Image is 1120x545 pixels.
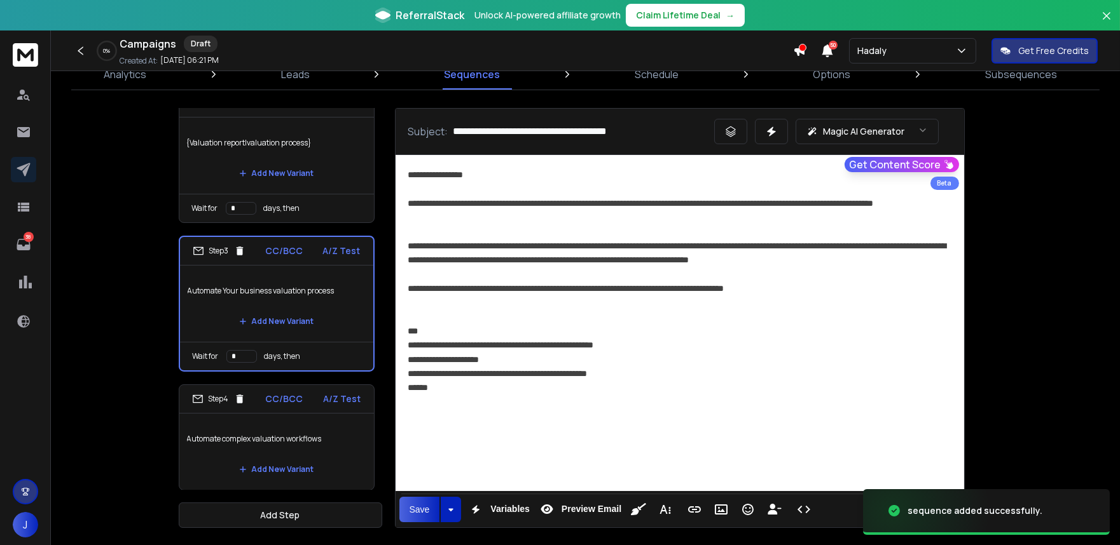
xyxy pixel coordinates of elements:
p: 0 % [104,47,111,55]
button: J [13,512,38,537]
a: Options [805,59,858,90]
a: 38 [11,232,36,257]
div: Step 3 [193,245,245,257]
p: Subsequences [985,67,1057,82]
button: Variables [464,497,532,522]
a: Leads [273,59,317,90]
div: Step 4 [192,393,245,405]
button: Clean HTML [626,497,651,522]
div: sequence added successfully. [908,504,1042,517]
button: Add New Variant [229,161,324,186]
p: 38 [24,232,34,242]
button: Insert Link (Ctrl+K) [682,497,707,522]
button: Add New Variant [229,309,324,334]
button: Add Step [179,502,382,528]
button: Save [399,497,440,522]
span: Variables [488,504,532,515]
p: Analytics [104,67,146,82]
li: Step3CC/BCCA/Z TestAutomate Your business valuation processAdd New VariantWait fordays, then [179,236,375,372]
p: days, then [264,203,300,213]
div: Beta [930,177,959,190]
p: A/Z Test [323,245,361,257]
li: Step4CC/BCCA/Z TestAutomate complex valuation workflowsAdd New Variant [179,384,375,490]
button: Preview Email [535,497,624,522]
h1: Campaigns [120,36,176,51]
a: Schedule [627,59,686,90]
p: Automate Your business valuation process [188,273,366,309]
span: → [726,9,735,22]
p: Subject: [408,124,448,139]
p: CC/BCC [266,393,303,405]
div: Draft [184,36,218,52]
span: Preview Email [559,504,624,515]
p: Automate complex valuation workflows [187,421,366,457]
p: [DATE] 06:21 PM [160,55,219,65]
p: days, then [265,351,301,361]
p: {Valuation report|valuation process} [187,125,366,161]
button: Insert Unsubscribe Link [763,497,787,522]
p: CC/BCC [265,245,303,257]
button: Close banner [1098,8,1115,38]
p: Options [813,67,850,82]
button: Add New Variant [229,457,324,482]
p: Hadaly [857,44,892,57]
li: Step2CC/BCCA/Z Test{Valuation report|valuation process}Add New VariantWait fordays, then [179,88,375,223]
span: 50 [829,41,838,50]
p: Wait for [192,203,218,213]
p: Leads [281,67,310,82]
p: Wait for [193,351,219,361]
button: Insert Image (Ctrl+P) [709,497,733,522]
p: Schedule [635,67,679,82]
p: Get Free Credits [1018,44,1089,57]
button: Magic AI Generator [796,119,939,144]
button: Claim Lifetime Deal→ [626,4,745,27]
p: Created At: [120,56,158,66]
button: More Text [653,497,677,522]
button: Code View [792,497,816,522]
a: Sequences [436,59,508,90]
p: A/Z Test [324,393,361,405]
span: ReferralStack [396,8,464,23]
button: Emoticons [736,497,760,522]
button: Get Content Score [845,157,959,172]
p: Sequences [444,67,500,82]
p: Unlock AI-powered affiliate growth [474,9,621,22]
p: Magic AI Generator [823,125,904,138]
button: Get Free Credits [992,38,1098,64]
a: Analytics [96,59,154,90]
a: Subsequences [978,59,1065,90]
